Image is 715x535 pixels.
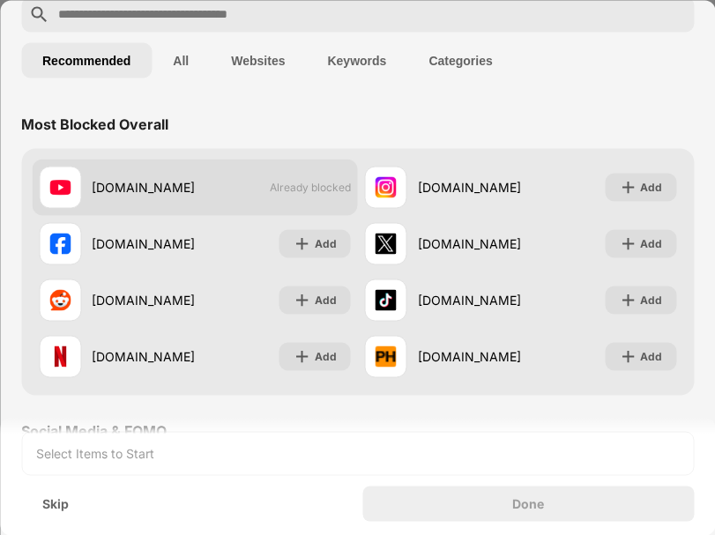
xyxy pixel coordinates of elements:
[315,234,337,252] div: Add
[640,347,662,365] div: Add
[92,234,195,253] div: [DOMAIN_NAME]
[315,347,337,365] div: Add
[36,444,154,462] div: Select Items to Start
[418,234,521,253] div: [DOMAIN_NAME]
[92,347,195,366] div: [DOMAIN_NAME]
[49,176,71,197] img: favicons
[92,178,195,197] div: [DOMAIN_NAME]
[418,178,521,197] div: [DOMAIN_NAME]
[418,291,521,309] div: [DOMAIN_NAME]
[376,233,397,254] img: favicons
[315,291,337,308] div: Add
[42,496,69,510] div: Skip
[376,346,397,367] img: favicons
[21,115,168,132] div: Most Blocked Overall
[512,496,544,510] div: Done
[640,178,662,196] div: Add
[92,291,195,309] div: [DOMAIN_NAME]
[640,234,662,252] div: Add
[152,42,210,78] button: All
[21,42,152,78] button: Recommended
[407,42,513,78] button: Categories
[28,4,49,25] img: search.svg
[270,181,351,194] span: Already blocked
[210,42,306,78] button: Websites
[49,233,71,254] img: favicons
[49,289,71,310] img: favicons
[376,176,397,197] img: favicons
[418,347,521,366] div: [DOMAIN_NAME]
[49,346,71,367] img: favicons
[640,291,662,308] div: Add
[306,42,407,78] button: Keywords
[376,289,397,310] img: favicons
